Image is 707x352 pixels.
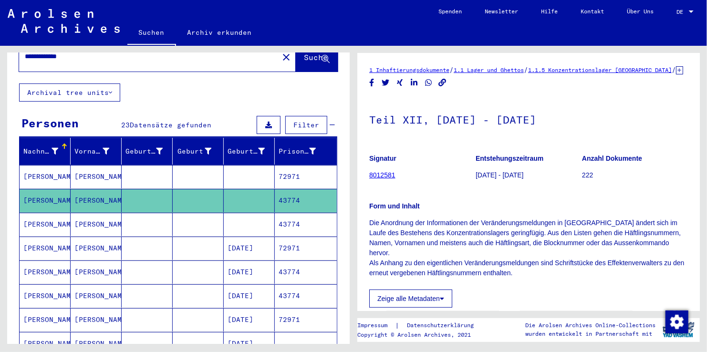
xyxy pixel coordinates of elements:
img: yv_logo.png [661,318,697,342]
span: 23 [122,121,130,129]
mat-cell: [DATE] [224,284,275,308]
p: Die Anordnung der Informationen der Veränderungsmeldungen in [GEOGRAPHIC_DATA] ändert sich im Lau... [369,218,688,278]
mat-cell: [PERSON_NAME] [20,260,71,284]
mat-cell: 43774 [275,260,337,284]
div: Geburtsdatum [228,146,265,156]
img: Zustimmung ändern [665,311,688,333]
mat-header-cell: Vorname [71,138,122,165]
button: Copy link [437,77,447,89]
mat-cell: [PERSON_NAME] [20,237,71,260]
mat-header-cell: Prisoner # [275,138,337,165]
mat-cell: [PERSON_NAME] [71,189,122,212]
b: Signatur [369,155,396,162]
mat-cell: 72971 [275,308,337,331]
span: DE [676,9,687,15]
h1: Teil XII, [DATE] - [DATE] [369,98,688,140]
div: Geburtsdatum [228,144,277,159]
mat-cell: [DATE] [224,308,275,331]
span: / [672,65,676,74]
mat-cell: [PERSON_NAME] [20,284,71,308]
p: [DATE] - [DATE] [476,170,582,180]
button: Clear [277,47,296,66]
p: Copyright © Arolsen Archives, 2021 [357,331,485,339]
mat-cell: [PERSON_NAME] [71,237,122,260]
button: Share on Xing [395,77,405,89]
a: 1 Inhaftierungsdokumente [369,66,449,73]
mat-header-cell: Nachname [20,138,71,165]
mat-cell: 43774 [275,189,337,212]
mat-header-cell: Geburtsdatum [224,138,275,165]
span: / [524,65,528,74]
mat-cell: [DATE] [224,260,275,284]
span: Datensätze gefunden [130,121,212,129]
mat-cell: [PERSON_NAME] [20,165,71,188]
p: 222 [582,170,688,180]
div: | [357,321,485,331]
div: Geburtsname [125,146,163,156]
b: Form und Inhalt [369,202,420,210]
div: Geburt‏ [177,146,211,156]
div: Nachname [23,144,70,159]
div: Personen [21,114,79,132]
mat-cell: [PERSON_NAME] [20,213,71,236]
p: wurden entwickelt in Partnerschaft mit [525,330,655,338]
div: Geburtsname [125,144,175,159]
img: Arolsen_neg.svg [8,9,120,33]
button: Archival tree units [19,83,120,102]
mat-cell: [PERSON_NAME] [71,260,122,284]
div: Nachname [23,146,58,156]
button: Share on Twitter [381,77,391,89]
button: Zeige alle Metadaten [369,290,452,308]
mat-icon: close [281,52,292,63]
div: Vorname [74,144,121,159]
a: 1.1.5 Konzentrationslager [GEOGRAPHIC_DATA] [528,66,672,73]
mat-cell: 72971 [275,237,337,260]
mat-cell: [PERSON_NAME] [71,308,122,331]
span: / [449,65,454,74]
b: Anzahl Dokumente [582,155,642,162]
button: Filter [285,116,327,134]
a: Datenschutzerklärung [399,321,485,331]
span: Filter [293,121,319,129]
mat-cell: [PERSON_NAME] [71,284,122,308]
div: Vorname [74,146,109,156]
a: Suchen [127,21,176,46]
mat-cell: [PERSON_NAME] [20,189,71,212]
button: Share on Facebook [367,77,377,89]
mat-cell: [DATE] [224,237,275,260]
mat-header-cell: Geburt‏ [173,138,224,165]
button: Share on LinkedIn [409,77,419,89]
mat-cell: 43774 [275,213,337,236]
a: Archiv erkunden [176,21,263,44]
div: Prisoner # [279,144,328,159]
a: 1.1 Lager und Ghettos [454,66,524,73]
mat-cell: [PERSON_NAME] [71,213,122,236]
mat-cell: 72971 [275,165,337,188]
div: Prisoner # [279,146,316,156]
a: 8012581 [369,171,395,179]
b: Entstehungszeitraum [476,155,543,162]
mat-header-cell: Geburtsname [122,138,173,165]
div: Geburt‏ [177,144,223,159]
button: Share on WhatsApp [424,77,434,89]
mat-cell: [PERSON_NAME] [20,308,71,331]
button: Suche [296,42,338,72]
mat-cell: 43774 [275,284,337,308]
span: Suche [304,52,328,62]
mat-cell: [PERSON_NAME] [71,165,122,188]
a: Impressum [357,321,395,331]
p: Die Arolsen Archives Online-Collections [525,321,655,330]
